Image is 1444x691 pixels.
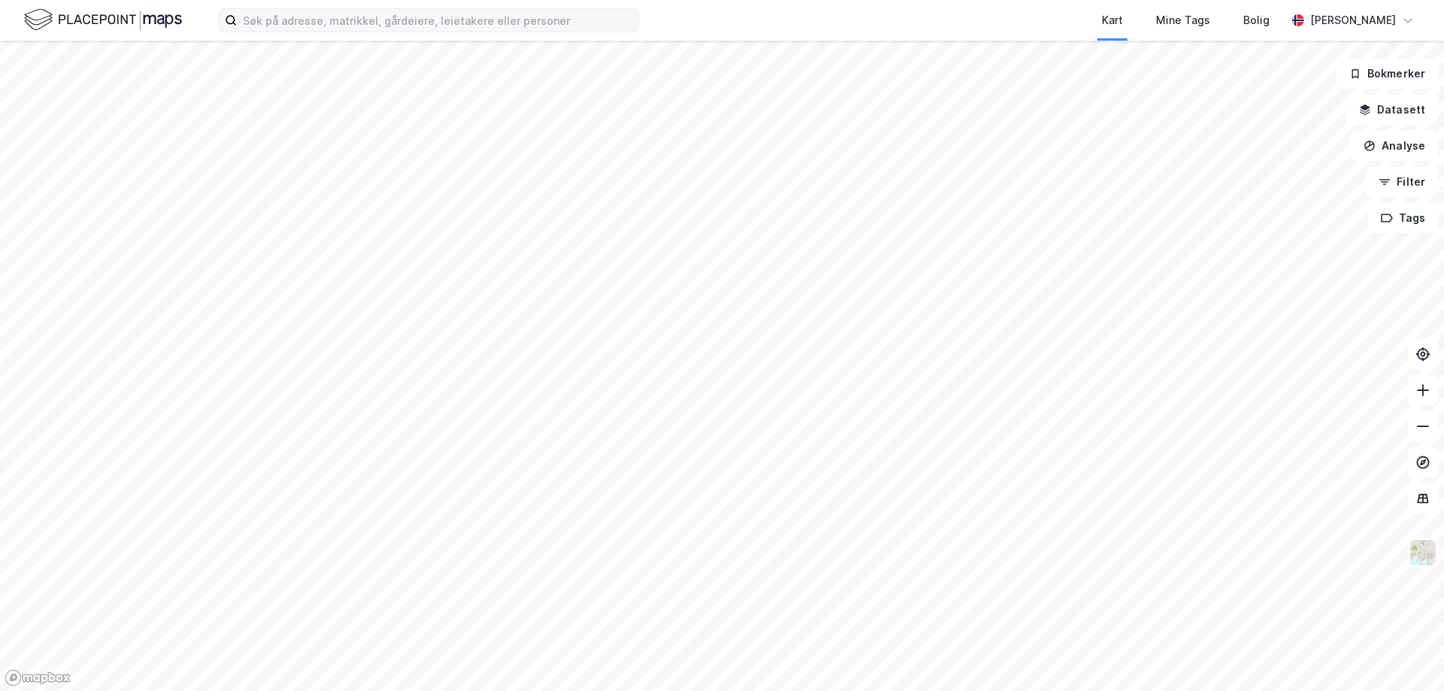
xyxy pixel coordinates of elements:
[1243,11,1270,29] div: Bolig
[1156,11,1210,29] div: Mine Tags
[237,9,639,32] input: Søk på adresse, matrikkel, gårdeiere, leietakere eller personer
[24,7,182,33] img: logo.f888ab2527a4732fd821a326f86c7f29.svg
[1369,619,1444,691] iframe: Chat Widget
[1102,11,1123,29] div: Kart
[1310,11,1396,29] div: [PERSON_NAME]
